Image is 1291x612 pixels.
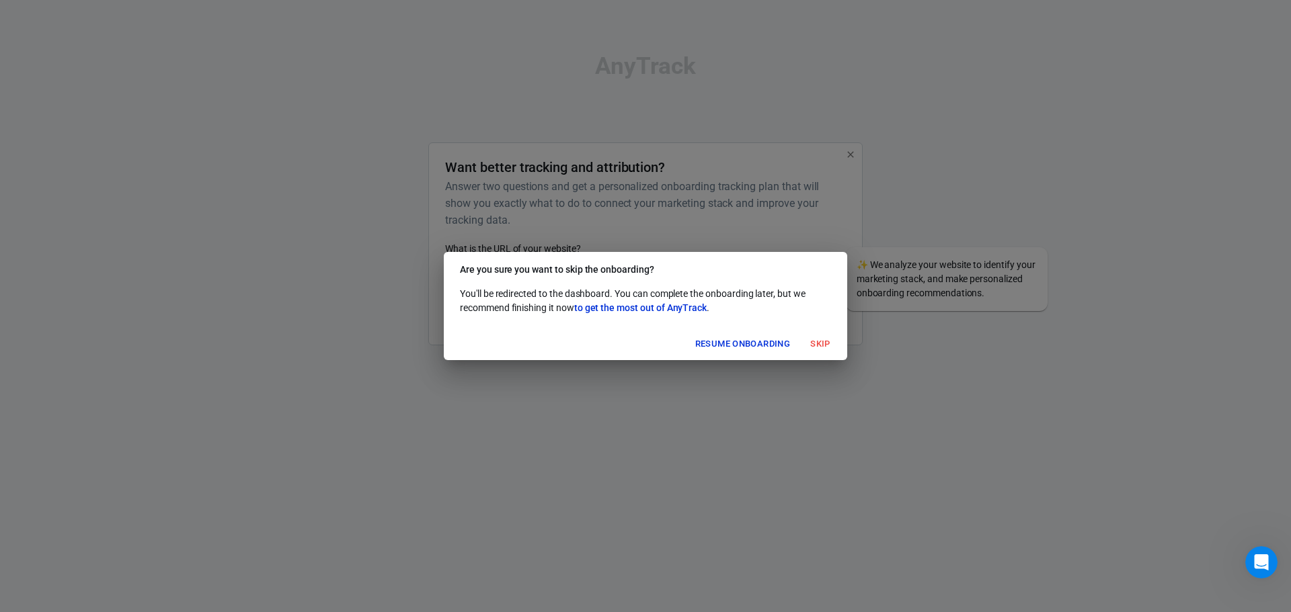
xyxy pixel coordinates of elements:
[444,252,847,287] h2: Are you sure you want to skip the onboarding?
[692,334,793,355] button: Resume onboarding
[574,302,707,313] span: to get the most out of AnyTrack
[460,287,831,315] p: You'll be redirected to the dashboard. You can complete the onboarding later, but we recommend fi...
[799,334,842,355] button: Skip
[1245,546,1278,578] iframe: Intercom live chat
